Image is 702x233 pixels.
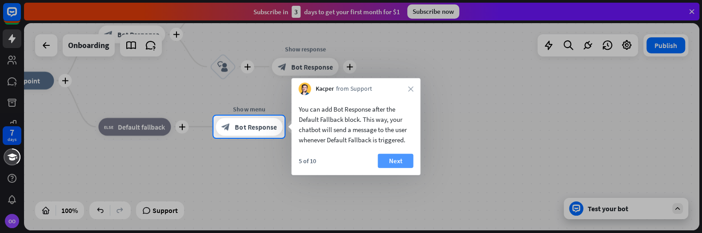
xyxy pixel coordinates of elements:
[336,84,372,93] span: from Support
[235,122,277,131] span: Bot Response
[378,154,413,168] button: Next
[221,122,230,131] i: block_bot_response
[7,4,34,30] button: Open LiveChat chat widget
[299,104,413,145] div: You can add Bot Response after the Default Fallback block. This way, your chatbot will send a mes...
[299,157,316,165] div: 5 of 10
[408,86,413,92] i: close
[316,84,334,93] span: Kacper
